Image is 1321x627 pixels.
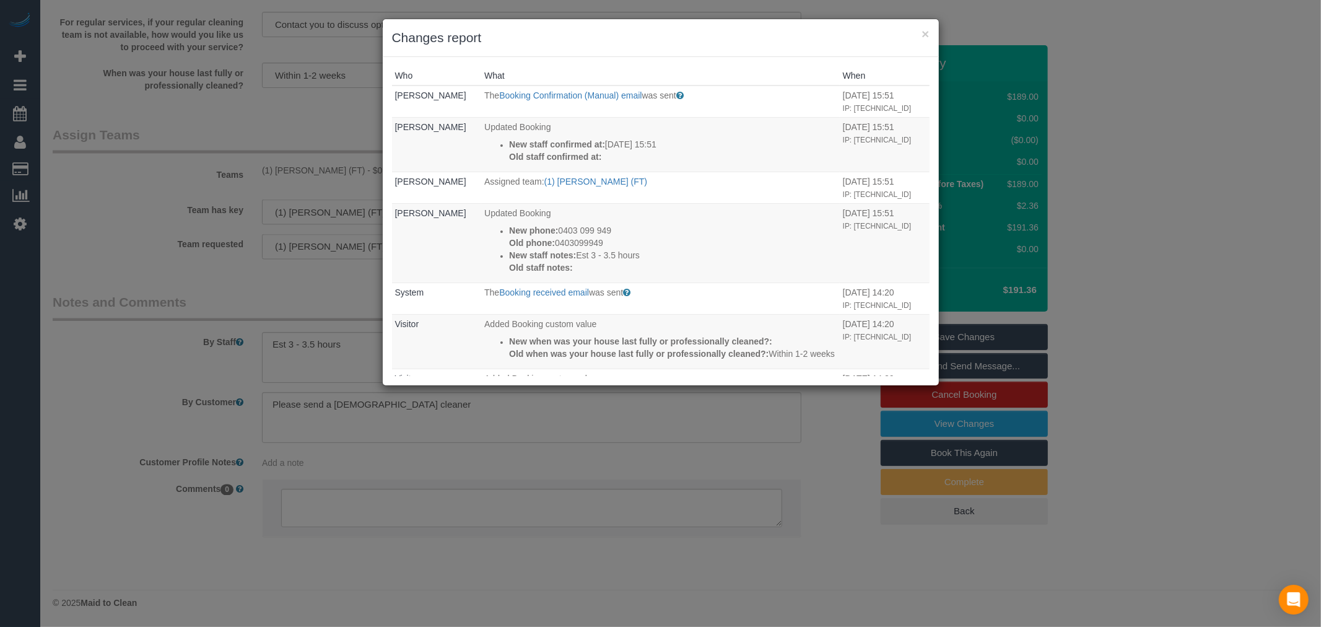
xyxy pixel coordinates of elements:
a: [PERSON_NAME] [395,208,466,218]
small: IP: [TECHNICAL_ID] [843,333,911,341]
strong: Old staff confirmed at: [509,152,601,162]
sui-modal: Changes report [383,19,939,385]
a: [PERSON_NAME] [395,90,466,100]
td: What [481,283,840,314]
a: Booking Confirmation (Manual) email [499,90,642,100]
span: Added Booking custom value [484,374,596,384]
td: What [481,172,840,203]
span: Updated Booking [484,122,551,132]
p: Within 1-2 weeks [509,348,837,360]
td: Who [392,314,482,369]
strong: Old when was your house last fully or professionally cleaned?: [509,349,769,359]
small: IP: [TECHNICAL_ID] [843,104,911,113]
span: Added Booking custom value [484,319,596,329]
small: IP: [TECHNICAL_ID] [843,301,911,310]
p: 0403 099 949 [509,224,837,237]
td: Who [392,117,482,172]
strong: Old phone: [509,238,555,248]
span: Assigned team: [484,177,544,186]
p: Est 3 - 3.5 hours [509,249,837,261]
strong: New phone: [509,226,558,235]
td: What [481,314,840,369]
td: Who [392,203,482,283]
a: [PERSON_NAME] [395,122,466,132]
td: What [481,369,840,448]
span: was sent [589,287,623,297]
a: [PERSON_NAME] [395,177,466,186]
td: When [840,314,930,369]
td: Who [392,283,482,314]
td: Who [392,369,482,448]
td: Who [392,85,482,117]
span: The [484,287,499,297]
strong: New staff notes: [509,250,576,260]
td: When [840,117,930,172]
th: Who [392,66,482,85]
p: [DATE] 15:51 [509,138,837,151]
td: When [840,203,930,283]
h3: Changes report [392,28,930,47]
small: IP: [TECHNICAL_ID] [843,190,911,199]
small: IP: [TECHNICAL_ID] [843,222,911,230]
span: was sent [642,90,676,100]
strong: New when was your house last fully or professionally cleaned?: [509,336,772,346]
td: Who [392,172,482,203]
td: When [840,369,930,448]
td: When [840,283,930,314]
td: When [840,85,930,117]
td: What [481,117,840,172]
td: When [840,172,930,203]
span: The [484,90,499,100]
a: (1) [PERSON_NAME] (FT) [544,177,647,186]
p: 0403099949 [509,237,837,249]
strong: Old staff notes: [509,263,573,273]
td: What [481,203,840,283]
td: What [481,85,840,117]
a: Visitor [395,374,419,384]
span: Updated Booking [484,208,551,218]
div: Open Intercom Messenger [1279,585,1309,615]
button: × [922,27,929,40]
a: Visitor [395,319,419,329]
a: Booking received email [499,287,589,297]
a: System [395,287,424,297]
th: When [840,66,930,85]
strong: New staff confirmed at: [509,139,605,149]
small: IP: [TECHNICAL_ID] [843,136,911,144]
th: What [481,66,840,85]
